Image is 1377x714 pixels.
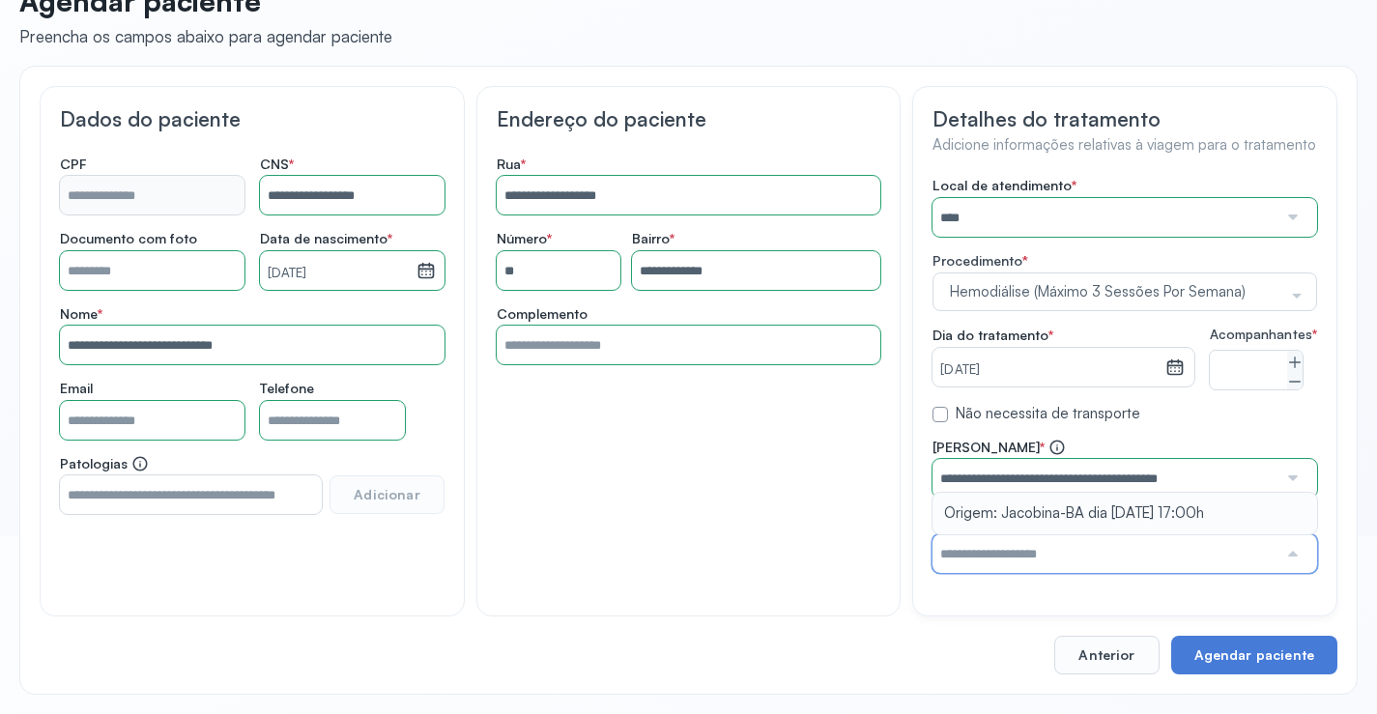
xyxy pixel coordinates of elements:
[932,493,1317,534] li: Origem: Jacobina-BA dia [DATE] 17:00h
[932,439,1066,456] span: [PERSON_NAME]
[1210,327,1317,343] span: Acompanhantes
[60,305,102,323] span: Nome
[932,327,1053,344] span: Dia do tratamento
[330,475,444,514] button: Adicionar
[60,230,197,247] span: Documento com foto
[268,264,409,283] small: [DATE]
[497,305,588,323] span: Complemento
[932,177,1076,194] span: Local de atendimento
[260,230,392,247] span: Data de nascimento
[60,380,93,397] span: Email
[932,106,1317,131] h3: Detalhes do tratamento
[260,156,294,173] span: CNS
[1171,636,1337,674] button: Agendar paciente
[932,252,1022,269] span: Procedimento
[60,455,149,472] span: Patologias
[956,405,1140,423] label: Não necessita de transporte
[260,380,314,397] span: Telefone
[932,136,1317,155] h4: Adicione informações relativas à viagem para o tratamento
[60,156,87,173] span: CPF
[497,230,552,247] span: Número
[632,230,674,247] span: Bairro
[19,26,392,46] div: Preencha os campos abaixo para agendar paciente
[945,282,1285,301] span: Hemodiálise (Máximo 3 Sessões Por Semana)
[940,360,1158,380] small: [DATE]
[497,106,881,131] h3: Endereço do paciente
[60,106,445,131] h3: Dados do paciente
[1054,636,1159,674] button: Anterior
[497,156,526,173] span: Rua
